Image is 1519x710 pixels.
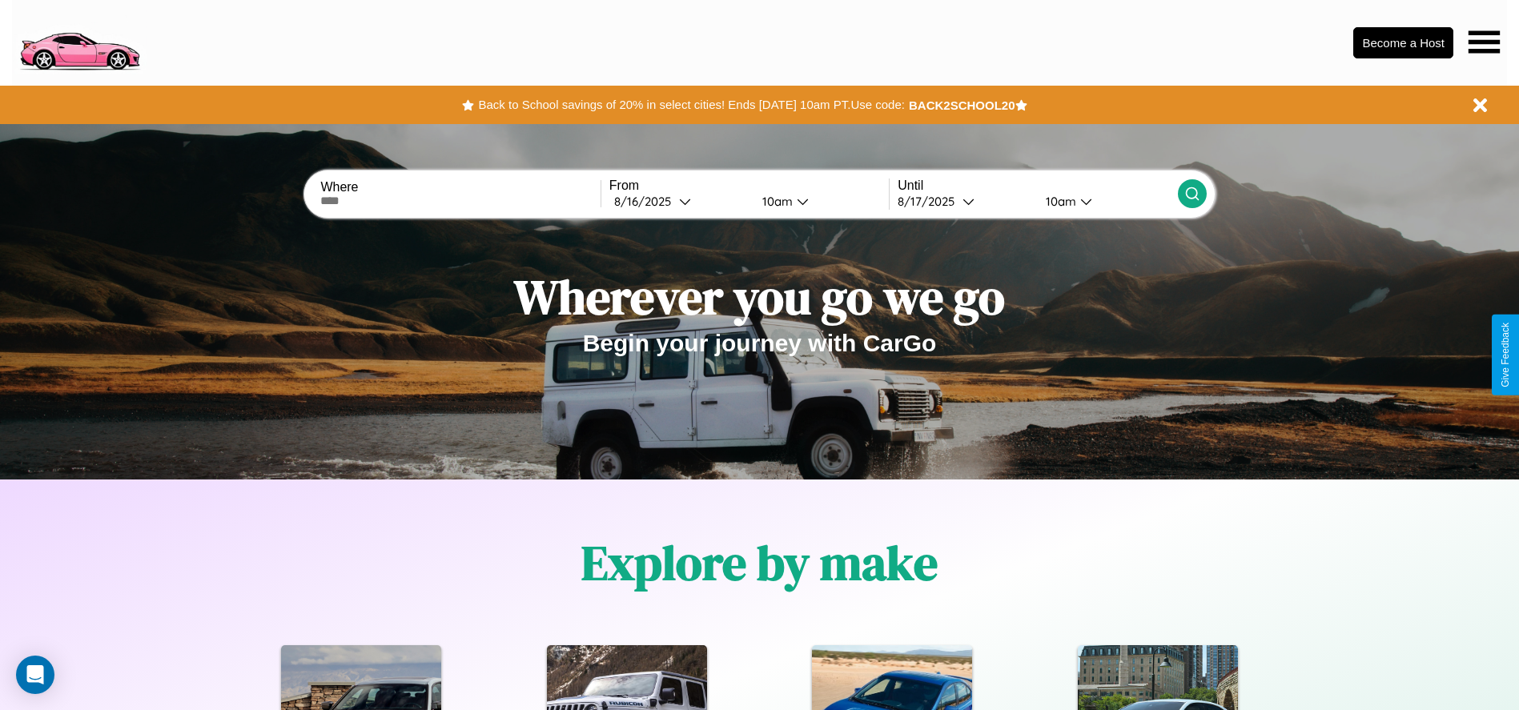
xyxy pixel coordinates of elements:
[749,193,890,210] button: 10am
[1500,323,1511,387] div: Give Feedback
[609,179,889,193] label: From
[12,8,147,74] img: logo
[16,656,54,694] div: Open Intercom Messenger
[1033,193,1178,210] button: 10am
[1038,194,1080,209] div: 10am
[609,193,749,210] button: 8/16/2025
[898,194,962,209] div: 8 / 17 / 2025
[320,180,600,195] label: Where
[1353,27,1453,58] button: Become a Host
[754,194,797,209] div: 10am
[898,179,1177,193] label: Until
[614,194,679,209] div: 8 / 16 / 2025
[581,530,938,596] h1: Explore by make
[909,98,1015,112] b: BACK2SCHOOL20
[474,94,908,116] button: Back to School savings of 20% in select cities! Ends [DATE] 10am PT.Use code:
